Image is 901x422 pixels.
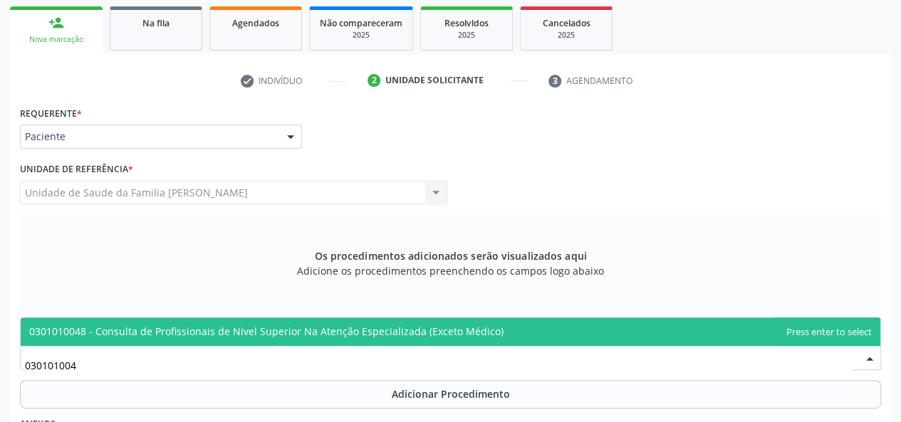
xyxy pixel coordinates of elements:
div: 2025 [320,30,402,41]
span: Na fila [142,17,170,29]
span: Resolvidos [444,17,489,29]
div: 2 [368,74,380,87]
span: Os procedimentos adicionados serão visualizados aqui [314,248,586,263]
label: Requerente [20,102,82,125]
div: Unidade solicitante [385,74,484,87]
span: 0301010048 - Consulta de Profissionais de Nivel Superior Na Atenção Especializada (Exceto Médico) [29,325,504,338]
span: Cancelados [543,17,590,29]
span: Paciente [25,130,273,144]
div: Nova marcação [20,34,93,45]
div: 2025 [531,30,602,41]
span: Adicione os procedimentos preenchendo os campos logo abaixo [297,263,604,278]
button: Adicionar Procedimento [20,380,881,408]
div: person_add [48,15,64,31]
span: Não compareceram [320,17,402,29]
div: 2025 [431,30,502,41]
span: Adicionar Procedimento [392,386,510,401]
label: Unidade de referência [20,159,133,181]
span: Agendados [232,17,279,29]
input: Buscar por procedimento [25,351,852,379]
